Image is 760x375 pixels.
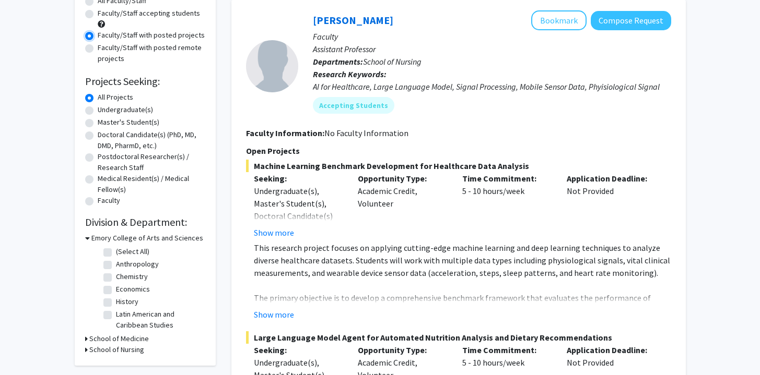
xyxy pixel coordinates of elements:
span: Machine Learning Benchmark Development for Healthcare Data Analysis [246,160,671,172]
label: Postdoctoral Researcher(s) / Research Staff [98,151,205,173]
label: (Select All) [116,246,149,257]
iframe: Chat [8,328,44,367]
p: The primary objective is to develop a comprehensive benchmark framework that evaluates the perfor... [254,292,671,342]
div: 5 - 10 hours/week [454,172,559,239]
div: Undergraduate(s), Master's Student(s), Doctoral Candidate(s) (PhD, MD, DMD, PharmD, etc.) [254,185,343,247]
p: Time Commitment: [462,344,551,356]
label: Economics [116,284,150,295]
label: Anthropology [116,259,159,270]
b: Faculty Information: [246,128,324,138]
p: Application Deadline: [567,344,656,356]
button: Show more [254,226,294,239]
p: Opportunity Type: [358,344,447,356]
mat-chip: Accepting Students [313,97,394,114]
div: AI for Healthcare, Large Language Model, Signal Processing, Mobile Sensor Data, Phyisiological Si... [313,80,671,93]
span: School of Nursing [363,56,422,67]
label: Faculty/Staff accepting students [98,8,200,19]
label: Faculty/Staff with posted projects [98,30,205,41]
label: Medical Resident(s) / Medical Fellow(s) [98,173,205,195]
b: Departments: [313,56,363,67]
h3: Emory College of Arts and Sciences [91,233,203,244]
button: Add Runze Yan to Bookmarks [531,10,587,30]
label: Doctoral Candidate(s) (PhD, MD, DMD, PharmD, etc.) [98,129,205,151]
p: Faculty [313,30,671,43]
label: Chemistry [116,271,148,282]
label: All Projects [98,92,133,103]
span: Large Language Model Agent for Automated Nutrition Analysis and Dietary Recommendations [246,331,671,344]
p: Time Commitment: [462,172,551,185]
button: Compose Request to Runze Yan [591,11,671,30]
h3: School of Nursing [89,344,144,355]
label: Undergraduate(s) [98,104,153,115]
div: Academic Credit, Volunteer [350,172,454,239]
h2: Division & Department: [85,216,205,228]
label: History [116,296,138,307]
h3: School of Medicine [89,333,149,344]
label: Faculty/Staff with posted remote projects [98,42,205,64]
a: [PERSON_NAME] [313,14,393,27]
div: Not Provided [559,172,663,239]
p: Open Projects [246,144,671,157]
label: Latin American and Caribbean Studies [116,309,203,331]
p: Seeking: [254,172,343,185]
span: No Faculty Information [324,128,408,138]
h2: Projects Seeking: [85,75,205,88]
p: Assistant Professor [313,43,671,55]
button: Show more [254,308,294,321]
p: This research project focuses on applying cutting-edge machine learning and deep learning techniq... [254,241,671,279]
p: Opportunity Type: [358,172,447,185]
b: Research Keywords: [313,69,387,79]
p: Seeking: [254,344,343,356]
p: Application Deadline: [567,172,656,185]
label: Faculty [98,195,120,206]
label: Master's Student(s) [98,117,159,128]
